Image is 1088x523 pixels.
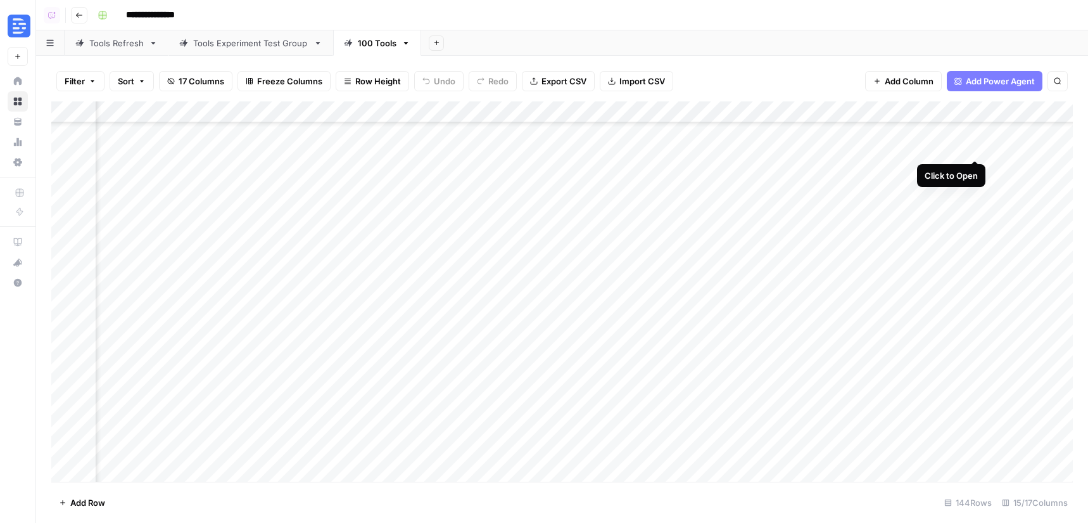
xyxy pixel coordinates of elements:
[257,75,322,87] span: Freeze Columns
[885,75,933,87] span: Add Column
[333,30,421,56] a: 100 Tools
[8,273,28,293] button: Help + Support
[947,71,1042,91] button: Add Power Agent
[966,75,1035,87] span: Add Power Agent
[355,75,401,87] span: Row Height
[8,152,28,172] a: Settings
[8,252,28,273] button: What's new?
[56,71,104,91] button: Filter
[8,71,28,91] a: Home
[997,493,1073,513] div: 15/17 Columns
[522,71,595,91] button: Export CSV
[469,71,517,91] button: Redo
[168,30,333,56] a: Tools Experiment Test Group
[179,75,224,87] span: 17 Columns
[541,75,586,87] span: Export CSV
[237,71,331,91] button: Freeze Columns
[65,75,85,87] span: Filter
[434,75,455,87] span: Undo
[600,71,673,91] button: Import CSV
[925,169,978,182] div: Click to Open
[865,71,942,91] button: Add Column
[358,37,396,49] div: 100 Tools
[89,37,144,49] div: Tools Refresh
[65,30,168,56] a: Tools Refresh
[8,112,28,132] a: Your Data
[488,75,509,87] span: Redo
[619,75,665,87] span: Import CSV
[8,253,27,272] div: What's new?
[110,71,154,91] button: Sort
[336,71,409,91] button: Row Height
[8,15,30,37] img: Descript Logo
[8,91,28,112] a: Browse
[8,232,28,252] a: AirOps Academy
[118,75,134,87] span: Sort
[51,493,113,513] button: Add Row
[159,71,232,91] button: 17 Columns
[939,493,997,513] div: 144 Rows
[414,71,464,91] button: Undo
[70,496,105,509] span: Add Row
[8,132,28,152] a: Usage
[8,10,28,42] button: Workspace: Descript
[193,37,308,49] div: Tools Experiment Test Group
